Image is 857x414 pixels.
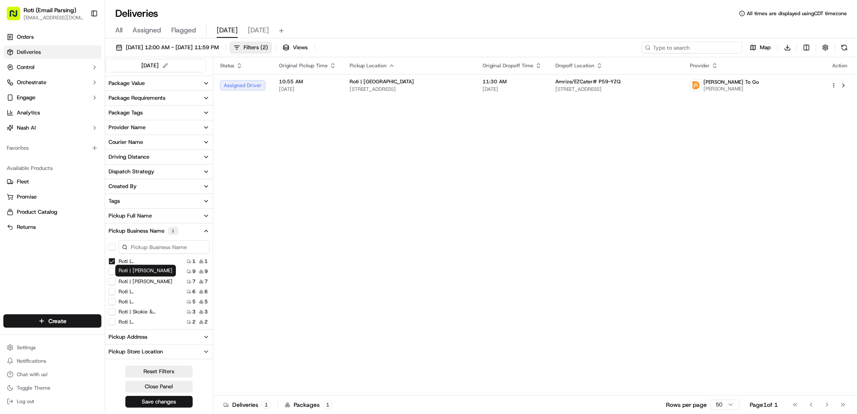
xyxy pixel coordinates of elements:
button: Roti (Email Parsing)[EMAIL_ADDRESS][DOMAIN_NAME] [3,3,87,24]
span: Nash AI [17,124,36,132]
span: Control [17,64,34,71]
button: Roti (Email Parsing) [24,6,76,14]
label: Roti | [GEOGRAPHIC_DATA] [119,318,172,325]
button: Log out [3,395,101,407]
span: Create [48,317,66,325]
span: Engage [17,94,35,101]
span: Fleet [17,178,29,186]
span: Map [760,44,771,51]
span: 11:30 AM [483,78,542,85]
img: 1736555255976-a54dd68f-1ca7-489b-9aae-adbdc363a1c4 [8,80,24,96]
span: Log out [17,398,34,405]
button: Start new chat [143,83,153,93]
button: Pickup Store Location [105,345,213,359]
img: Nash [8,8,25,25]
a: 📗Knowledge Base [5,119,68,134]
div: [DATE] [142,61,170,70]
div: Deliveries [223,401,271,409]
span: [DATE] [483,86,542,93]
span: [DATE] [279,86,336,93]
span: All [115,25,122,35]
button: Engage [3,91,101,104]
span: Views [293,44,308,51]
button: Package Tags [105,106,213,120]
div: Pickup Address [109,333,147,341]
div: Package Tags [109,109,143,117]
span: [STREET_ADDRESS] [555,86,677,93]
span: Roti | [GEOGRAPHIC_DATA] [350,78,414,85]
span: Deliveries [17,48,41,56]
span: Assigned [133,25,161,35]
span: 3 [204,308,208,315]
h1: Deliveries [115,7,158,20]
label: Roti | [GEOGRAPHIC_DATA] [119,298,172,305]
span: 6 [192,288,196,295]
button: [EMAIL_ADDRESS][DOMAIN_NAME] [24,14,84,21]
span: [PERSON_NAME] To Go [703,79,759,85]
div: Driving Distance [109,153,149,161]
button: Orchestrate [3,76,101,89]
span: Orders [17,33,34,41]
div: Package Requirements [109,94,165,102]
span: Filters [244,44,268,51]
span: Status [220,62,234,69]
div: Dispatch Strategy [109,168,154,175]
div: 💻 [71,123,78,130]
span: 10:55 AM [279,78,336,85]
label: Roti | [PERSON_NAME] [119,278,172,285]
span: Chat with us! [17,371,48,378]
a: Product Catalog [7,208,98,216]
a: Deliveries [3,45,101,59]
span: 5 [192,298,196,305]
span: Returns [17,223,36,231]
button: Map [746,42,775,53]
div: Packages [285,401,332,409]
button: Chat with us! [3,369,101,380]
button: Pickup Full Name [105,209,213,223]
button: Fleet [3,175,101,188]
img: ddtg_logo_v2.png [690,80,701,91]
button: Filters(2) [230,42,272,53]
span: Notifications [17,358,46,364]
span: [DATE] [248,25,269,35]
span: 7 [204,278,208,285]
button: Views [279,42,311,53]
input: Type to search [642,42,743,53]
span: 2 [192,318,196,325]
span: Promise [17,193,37,201]
span: 1 [204,258,208,265]
span: [DATE] 12:00 AM - [DATE] 11:59 PM [126,44,219,51]
span: API Documentation [80,122,135,130]
span: Settings [17,344,36,351]
button: Product Catalog [3,205,101,219]
p: Welcome 👋 [8,34,153,47]
label: Roti | [GEOGRAPHIC_DATA] and [US_STATE] [119,288,172,295]
button: Notifications [3,355,101,367]
span: 7 [192,278,196,285]
span: Knowledge Base [17,122,64,130]
a: Fleet [7,178,98,186]
span: Orchestrate [17,79,46,86]
button: Settings [3,342,101,353]
button: Reset Filters [125,366,193,377]
div: 📗 [8,123,15,130]
span: 2 [204,318,208,325]
span: Flagged [171,25,196,35]
button: Refresh [838,42,850,53]
button: Pickup Address [105,330,213,344]
span: 3 [192,308,196,315]
div: Page 1 of 1 [750,401,778,409]
span: Dropoff Location [555,62,594,69]
div: Pickup Business Name [109,227,178,235]
span: Toggle Theme [17,385,50,391]
div: Available Products [3,162,101,175]
span: Product Catalog [17,208,57,216]
button: Tags [105,194,213,208]
a: Analytics [3,106,101,119]
a: 💻API Documentation [68,119,138,134]
button: Provider Name [105,120,213,135]
span: 6 [204,288,208,295]
button: Promise [3,190,101,204]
